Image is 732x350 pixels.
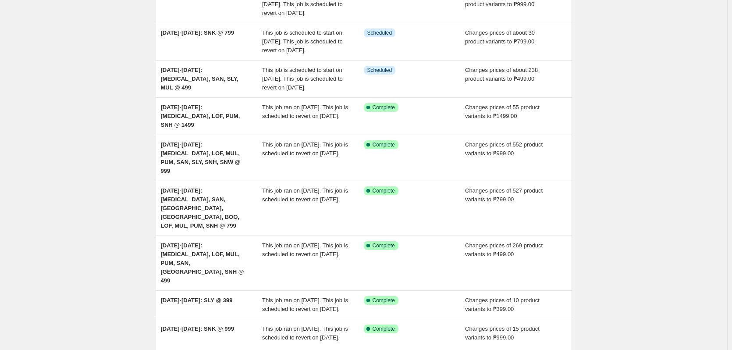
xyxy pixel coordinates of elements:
span: [DATE]-[DATE]: SNK @ 799 [161,29,234,36]
span: This job ran on [DATE]. This job is scheduled to revert on [DATE]. [262,242,348,257]
span: Complete [373,242,395,249]
span: [DATE]-[DATE]: [MEDICAL_DATA], LOF, MUL, PUM, SAN, [GEOGRAPHIC_DATA], SNH @ 499 [161,242,244,284]
span: This job ran on [DATE]. This job is scheduled to revert on [DATE]. [262,141,348,157]
span: This job ran on [DATE]. This job is scheduled to revert on [DATE]. [262,325,348,341]
span: [DATE]-[DATE]: [MEDICAL_DATA], LOF, MUL, PUM, SAN, SLY, SNH, SNW @ 999 [161,141,241,174]
span: Changes prices of 10 product variants to ₱399.00 [465,297,540,312]
span: [DATE]-[DATE]: SNK @ 999 [161,325,234,332]
span: This job ran on [DATE]. This job is scheduled to revert on [DATE]. [262,104,348,119]
span: [DATE]-[DATE]: [MEDICAL_DATA], SAN, SLY, MUL @ 499 [161,67,238,91]
span: [DATE]-[DATE]: [MEDICAL_DATA], LOF, PUM, SNH @ 1499 [161,104,240,128]
span: Complete [373,187,395,194]
span: Changes prices of about 30 product variants to ₱799.00 [465,29,535,45]
span: Complete [373,325,395,332]
span: Scheduled [367,29,392,36]
span: This job is scheduled to start on [DATE]. This job is scheduled to revert on [DATE]. [262,67,343,91]
span: Changes prices of about 238 product variants to ₱499.00 [465,67,538,82]
span: Complete [373,104,395,111]
span: [DATE]-[DATE]: [MEDICAL_DATA], SAN, [GEOGRAPHIC_DATA], [GEOGRAPHIC_DATA], BOO, LOF, MUL, PUM, SNH... [161,187,239,229]
span: Changes prices of 15 product variants to ₱999.00 [465,325,540,341]
span: Changes prices of 527 product variants to ₱799.00 [465,187,543,203]
span: [DATE]-[DATE]: SLY @ 399 [161,297,233,304]
span: Scheduled [367,67,392,74]
span: Changes prices of 269 product variants to ₱499.00 [465,242,543,257]
span: Changes prices of 552 product variants to ₱999.00 [465,141,543,157]
span: This job is scheduled to start on [DATE]. This job is scheduled to revert on [DATE]. [262,29,343,54]
span: This job ran on [DATE]. This job is scheduled to revert on [DATE]. [262,297,348,312]
span: Complete [373,297,395,304]
span: Changes prices of 55 product variants to ₱1499.00 [465,104,540,119]
span: This job ran on [DATE]. This job is scheduled to revert on [DATE]. [262,187,348,203]
span: Complete [373,141,395,148]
